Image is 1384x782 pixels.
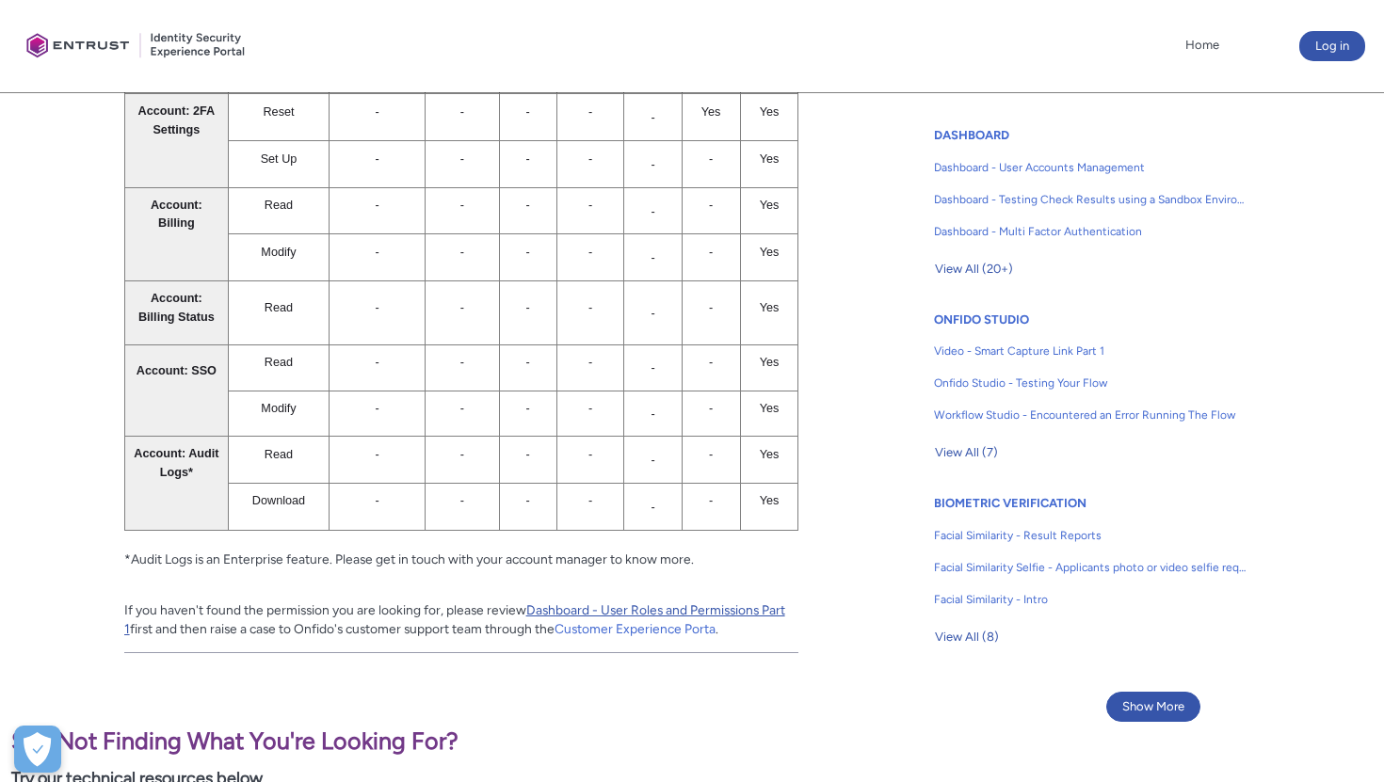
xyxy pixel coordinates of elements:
a: Customer Experience Porta [555,621,716,636]
span: Dashboard - Multi Factor Authentication [934,223,1247,240]
span: - [588,356,592,369]
span: - [460,246,464,259]
span: - [588,494,592,507]
span: - [651,205,654,218]
span: - [460,152,464,166]
span: Video - Smart Capture Link Part 1 [934,343,1247,359]
span: - [525,105,529,119]
span: - [588,402,592,415]
span: Account: SSO [137,364,217,377]
span: View All (8) [935,623,999,651]
button: Log in [1299,31,1365,61]
iframe: Qualified Messenger [1049,346,1384,782]
span: - [375,448,378,461]
span: Facial Similarity Selfie - Applicants photo or video selfie requirements [934,559,1247,576]
a: ONFIDO STUDIO [934,312,1029,327]
span: - [375,105,378,119]
span: - [375,246,378,259]
span: - [460,301,464,314]
span: Yes [760,301,780,314]
span: - [709,494,713,507]
span: Yes [760,494,780,507]
button: Open Preferences [14,726,61,773]
span: - [375,402,378,415]
span: - [525,356,529,369]
span: Modify [261,402,296,415]
span: - [651,454,654,467]
span: - [709,301,713,314]
span: Download [252,494,305,507]
span: - [525,246,529,259]
a: Facial Similarity - Result Reports [934,519,1247,551]
span: - [525,494,529,507]
span: Modify [261,246,296,259]
span: Yes [760,402,780,415]
span: Yes [760,356,780,369]
span: Account: 2FA Settings [138,104,218,136]
span: Onfido Studio - Testing Your Flow [934,375,1247,391]
span: - [651,407,654,421]
span: Yes [760,152,780,166]
a: BIOMETRIC VERIFICATION [934,496,1086,510]
a: Dashboard - Multi Factor Authentication [934,215,1247,247]
div: Cookie Preferences [14,726,61,773]
span: - [375,494,378,507]
span: - [525,301,529,314]
span: Read [265,448,293,461]
span: Yes [760,246,780,259]
span: - [588,152,592,166]
span: - [651,307,654,320]
a: Facial Similarity - Intro [934,583,1247,615]
p: Still Not Finding What You're Looking For? [11,724,911,759]
span: View All (7) [935,439,998,467]
a: DASHBOARD [934,128,1009,142]
span: Read [265,199,293,212]
span: - [525,448,529,461]
span: - [375,152,378,166]
span: Account: Billing Status [138,292,215,323]
a: Onfido Studio - Testing Your Flow [934,367,1247,399]
a: Video - Smart Capture Link Part 1 [934,335,1247,367]
span: - [375,199,378,212]
span: Facial Similarity - Intro [934,591,1247,608]
span: - [709,199,713,212]
span: - [709,356,713,369]
a: Workflow Studio - Encountered an Error Running The Flow [934,399,1247,431]
span: - [460,494,464,507]
span: - [460,105,464,119]
span: - [709,246,713,259]
span: - [525,152,529,166]
span: Facial Similarity - Result Reports [934,527,1247,544]
a: Home [1181,31,1224,59]
span: - [588,301,592,314]
span: - [525,402,529,415]
span: Yes [701,105,721,119]
span: Yes [760,448,780,461]
p: If you haven't found the permission you are looking for, please review first and then raise a cas... [124,581,799,639]
span: - [709,402,713,415]
button: View All (8) [934,622,1000,652]
button: View All (20+) [934,254,1014,284]
span: - [651,361,654,375]
a: Dashboard - Testing Check Results using a Sandbox Environment [934,184,1247,215]
span: - [460,402,464,415]
span: Account: Billing [151,199,205,230]
span: - [651,158,654,171]
span: Yes [760,105,780,119]
span: Dashboard - Testing Check Results using a Sandbox Environment [934,191,1247,208]
span: Workflow Studio - Encountered an Error Running The Flow [934,407,1247,423]
button: View All (7) [934,438,999,468]
span: - [588,199,592,212]
span: - [709,448,713,461]
span: - [651,251,654,264]
span: - [460,199,464,212]
span: Yes [760,199,780,212]
span: - [460,356,464,369]
span: - [588,246,592,259]
a: Dashboard - User Accounts Management [934,152,1247,184]
span: - [588,448,592,461]
span: - [588,105,592,119]
p: *Audit Logs is an Enterprise feature. Please get in touch with your account manager to know more. [124,531,799,569]
span: Read [265,301,293,314]
span: - [651,501,654,514]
